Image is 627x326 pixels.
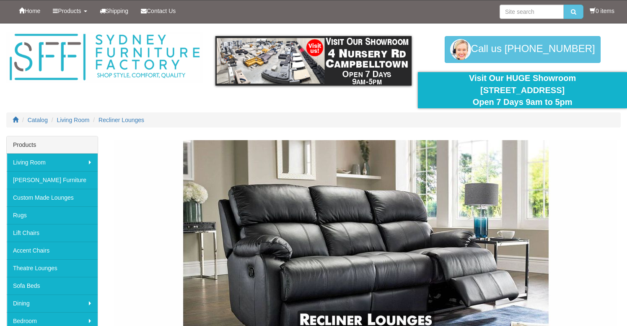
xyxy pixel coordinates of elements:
[6,32,203,83] img: Sydney Furniture Factory
[590,7,614,15] li: 0 items
[7,259,98,277] a: Theatre Lounges
[7,224,98,242] a: Lift Chairs
[7,154,98,171] a: Living Room
[7,295,98,312] a: Dining
[7,171,98,189] a: [PERSON_NAME] Furniture
[7,277,98,295] a: Sofa Beds
[7,206,98,224] a: Rugs
[93,0,135,21] a: Shipping
[58,8,81,14] span: Products
[147,8,176,14] span: Contact Us
[7,189,98,206] a: Custom Made Lounges
[135,0,182,21] a: Contact Us
[424,72,621,108] div: Visit Our HUGE Showroom [STREET_ADDRESS] Open 7 Days 9am to 5pm
[7,136,98,154] div: Products
[57,117,90,123] a: Living Room
[25,8,40,14] span: Home
[98,117,144,123] a: Recliner Lounges
[47,0,93,21] a: Products
[215,36,412,86] img: showroom.gif
[106,8,129,14] span: Shipping
[13,0,47,21] a: Home
[500,5,564,19] input: Site search
[7,242,98,259] a: Accent Chairs
[28,117,48,123] a: Catalog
